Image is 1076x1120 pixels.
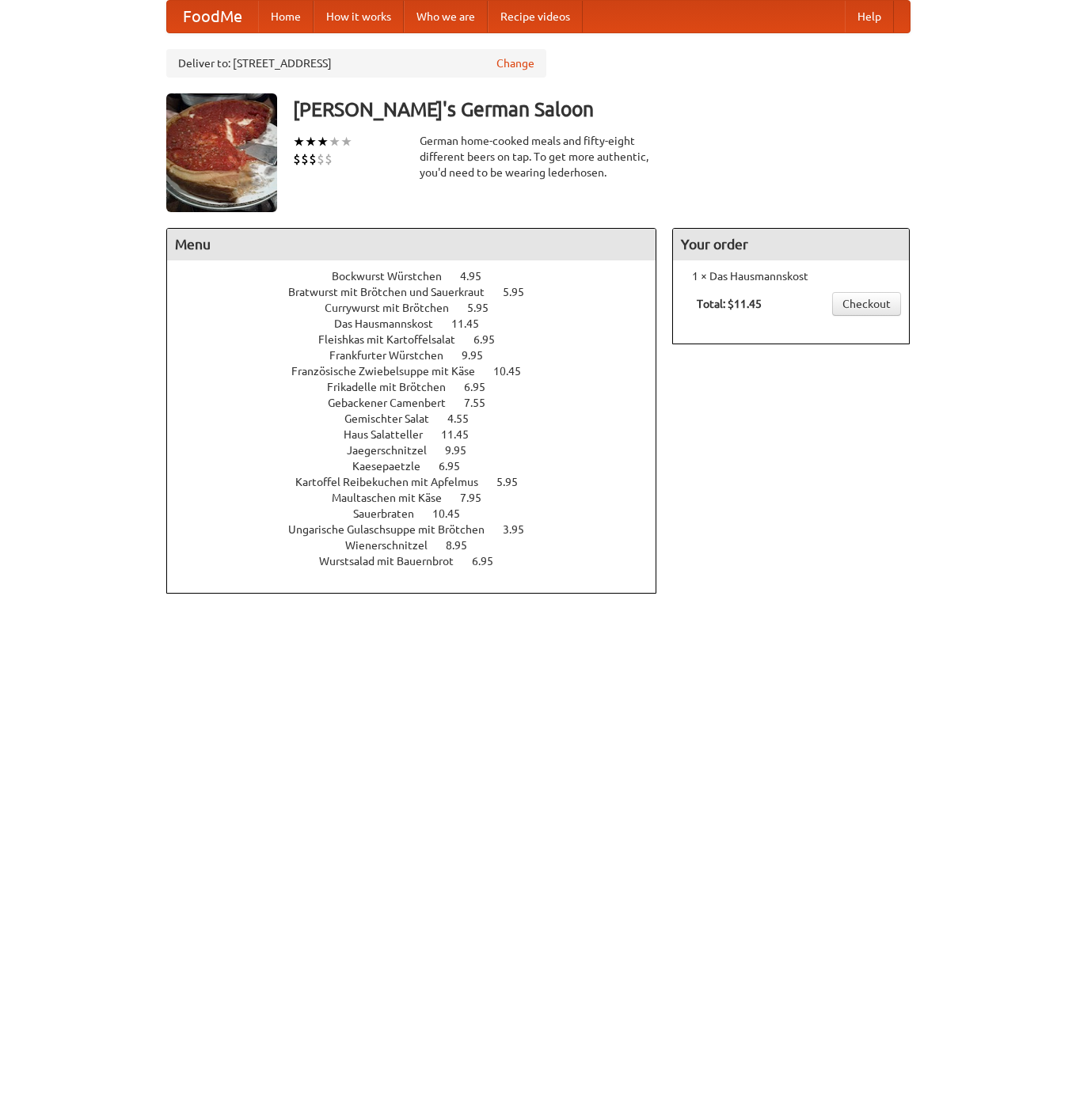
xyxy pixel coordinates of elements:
h4: Your order [673,229,909,260]
a: Maultaschen mit Käse 7.95 [332,492,511,504]
span: 4.55 [447,412,485,425]
li: ★ [305,133,317,150]
div: Deliver to: [STREET_ADDRESS] [166,49,546,78]
span: Frikadelle mit Brötchen [327,381,462,393]
li: ★ [340,133,352,150]
span: 5.95 [496,476,534,488]
a: Frankfurter Würstchen 9.95 [329,349,512,362]
span: 6.95 [439,460,476,473]
a: Sauerbraten 10.45 [353,507,489,520]
a: Gemischter Salat 4.55 [344,412,498,425]
span: 11.45 [441,428,485,441]
span: Das Hausmannskost [334,317,449,330]
h4: Menu [167,229,656,260]
span: 5.95 [503,286,540,298]
a: Who we are [404,1,488,32]
img: angular.jpg [166,93,277,212]
span: Wurstsalad mit Bauernbrot [319,555,470,568]
li: $ [293,150,301,168]
span: Haus Salatteller [344,428,439,441]
li: $ [325,150,333,168]
a: Frikadelle mit Brötchen 6.95 [327,381,515,393]
a: Checkout [832,292,901,316]
span: Französische Zwiebelsuppe mit Käse [291,365,491,378]
a: Recipe videos [488,1,583,32]
a: Ungarische Gulaschsuppe mit Brötchen 3.95 [288,523,553,536]
span: Kartoffel Reibekuchen mit Apfelmus [295,476,494,488]
a: FoodMe [167,1,258,32]
a: Help [845,1,894,32]
li: 1 × Das Hausmannskost [681,268,901,284]
span: 11.45 [451,317,495,330]
a: How it works [314,1,404,32]
span: 8.95 [446,539,483,552]
span: 3.95 [503,523,540,536]
b: Total: $11.45 [697,298,762,310]
span: Maultaschen mit Käse [332,492,458,504]
span: 7.55 [464,397,501,409]
span: 5.95 [467,302,504,314]
span: Fleishkas mit Kartoffelsalat [318,333,471,346]
h3: [PERSON_NAME]'s German Saloon [293,93,911,125]
li: $ [301,150,309,168]
span: 6.95 [473,333,511,346]
span: 6.95 [472,555,509,568]
span: 6.95 [464,381,501,393]
span: Sauerbraten [353,507,430,520]
a: Currywurst mit Brötchen 5.95 [325,302,518,314]
a: Bratwurst mit Brötchen und Sauerkraut 5.95 [288,286,553,298]
a: Jaegerschnitzel 9.95 [347,444,496,457]
a: Change [496,55,534,71]
li: ★ [293,133,305,150]
li: ★ [329,133,340,150]
a: Wienerschnitzel 8.95 [345,539,496,552]
span: Ungarische Gulaschsuppe mit Brötchen [288,523,500,536]
a: Gebackener Camenbert 7.55 [328,397,515,409]
span: 10.45 [432,507,476,520]
a: Französische Zwiebelsuppe mit Käse 10.45 [291,365,550,378]
span: 4.95 [460,270,497,283]
span: 9.95 [462,349,499,362]
li: ★ [317,133,329,150]
a: Das Hausmannskost 11.45 [334,317,508,330]
span: 9.95 [445,444,482,457]
a: Home [258,1,314,32]
span: Gebackener Camenbert [328,397,462,409]
span: Jaegerschnitzel [347,444,443,457]
span: 7.95 [460,492,497,504]
a: Fleishkas mit Kartoffelsalat 6.95 [318,333,524,346]
span: Gemischter Salat [344,412,445,425]
a: Bockwurst Würstchen 4.95 [332,270,511,283]
a: Kaesepaetzle 6.95 [352,460,489,473]
li: $ [317,150,325,168]
span: Kaesepaetzle [352,460,436,473]
a: Haus Salatteller 11.45 [344,428,498,441]
span: Currywurst mit Brötchen [325,302,465,314]
span: 10.45 [493,365,537,378]
div: German home-cooked meals and fifty-eight different beers on tap. To get more authentic, you'd nee... [420,133,657,180]
a: Kartoffel Reibekuchen mit Apfelmus 5.95 [295,476,547,488]
span: Bratwurst mit Brötchen und Sauerkraut [288,286,500,298]
span: Frankfurter Würstchen [329,349,459,362]
span: Bockwurst Würstchen [332,270,458,283]
a: Wurstsalad mit Bauernbrot 6.95 [319,555,523,568]
li: $ [309,150,317,168]
span: Wienerschnitzel [345,539,443,552]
